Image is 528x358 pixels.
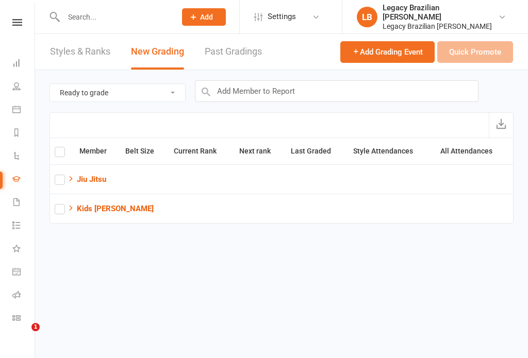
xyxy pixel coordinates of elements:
[131,34,184,70] a: New Grading
[205,34,262,70] a: Past Gradings
[50,138,75,164] th: Select all
[383,22,498,31] div: Legacy Brazilian [PERSON_NAME]
[235,138,286,164] th: Next rank
[182,8,226,26] button: Add
[67,202,154,215] button: Kids [PERSON_NAME]
[50,34,110,70] a: Styles & Ranks
[12,122,36,145] a: Reports
[12,53,36,76] a: Dashboard
[268,5,296,28] span: Settings
[12,261,36,284] a: General attendance kiosk mode
[436,138,513,164] th: All Attendances
[12,308,36,331] a: Class kiosk mode
[357,7,377,27] div: LB
[383,3,498,22] div: Legacy Brazilian [PERSON_NAME]
[60,10,169,24] input: Search...
[31,323,40,331] span: 1
[77,204,154,213] strong: Kids [PERSON_NAME]
[121,138,169,164] th: Belt Size
[200,13,213,21] span: Add
[286,138,349,164] th: Last Graded
[12,284,36,308] a: Roll call kiosk mode
[195,80,478,102] input: Add Member to Report
[12,99,36,122] a: Calendar
[340,41,435,63] button: Add Grading Event
[349,138,436,164] th: Style Attendances
[75,138,121,164] th: Member
[67,173,106,185] button: Jiu Jitsu
[10,323,35,348] iframe: Intercom live chat
[12,238,36,261] a: What's New
[77,175,106,184] strong: Jiu Jitsu
[12,76,36,99] a: People
[169,138,235,164] th: Current Rank
[352,47,423,57] span: Add Grading Event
